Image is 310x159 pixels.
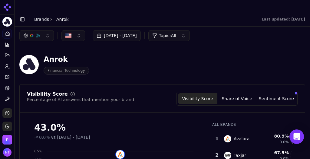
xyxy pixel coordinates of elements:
[224,152,231,159] img: taxjar
[224,135,231,142] img: avalara
[217,93,257,104] button: Share of Voice
[215,152,218,159] div: 2
[56,16,69,22] span: Anrok
[159,33,176,39] span: Topic: All
[280,140,289,145] span: 0.0%
[267,150,289,156] div: 67.5 %
[2,17,12,27] img: Anrok
[3,148,12,157] img: Nate Tower
[27,97,134,103] div: Percentage of AI answers that mention your brand
[3,148,12,157] button: Open user button
[34,17,49,22] a: Brands
[267,133,289,139] div: 80.9 %
[116,150,124,159] img: avalara
[44,67,89,75] span: Financial Technology
[27,92,68,97] div: Visibility Score
[34,122,200,133] div: 43.0%
[51,134,90,140] span: vs [DATE] - [DATE]
[39,134,50,140] span: 0.0%
[65,33,71,39] img: US
[44,55,89,64] div: Anrok
[234,136,249,142] div: Avalara
[289,129,304,144] div: Open Intercom Messenger
[2,135,12,145] img: Perrill
[215,135,218,142] div: 1
[34,16,69,22] nav: breadcrumb
[262,17,305,22] div: Last updated: [DATE]
[93,30,141,41] button: [DATE] - [DATE]
[2,135,12,145] button: Open organization switcher
[212,122,293,127] div: All Brands
[2,17,12,27] button: Current brand: Anrok
[257,93,296,104] button: Sentiment Score
[19,55,39,74] img: Anrok
[234,152,246,158] div: Taxjar
[34,149,42,153] tspan: 85%
[213,131,301,147] tr: 1avalaraAvalara80.9%0.0%Hide avalara data
[178,93,217,104] button: Visibility Score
